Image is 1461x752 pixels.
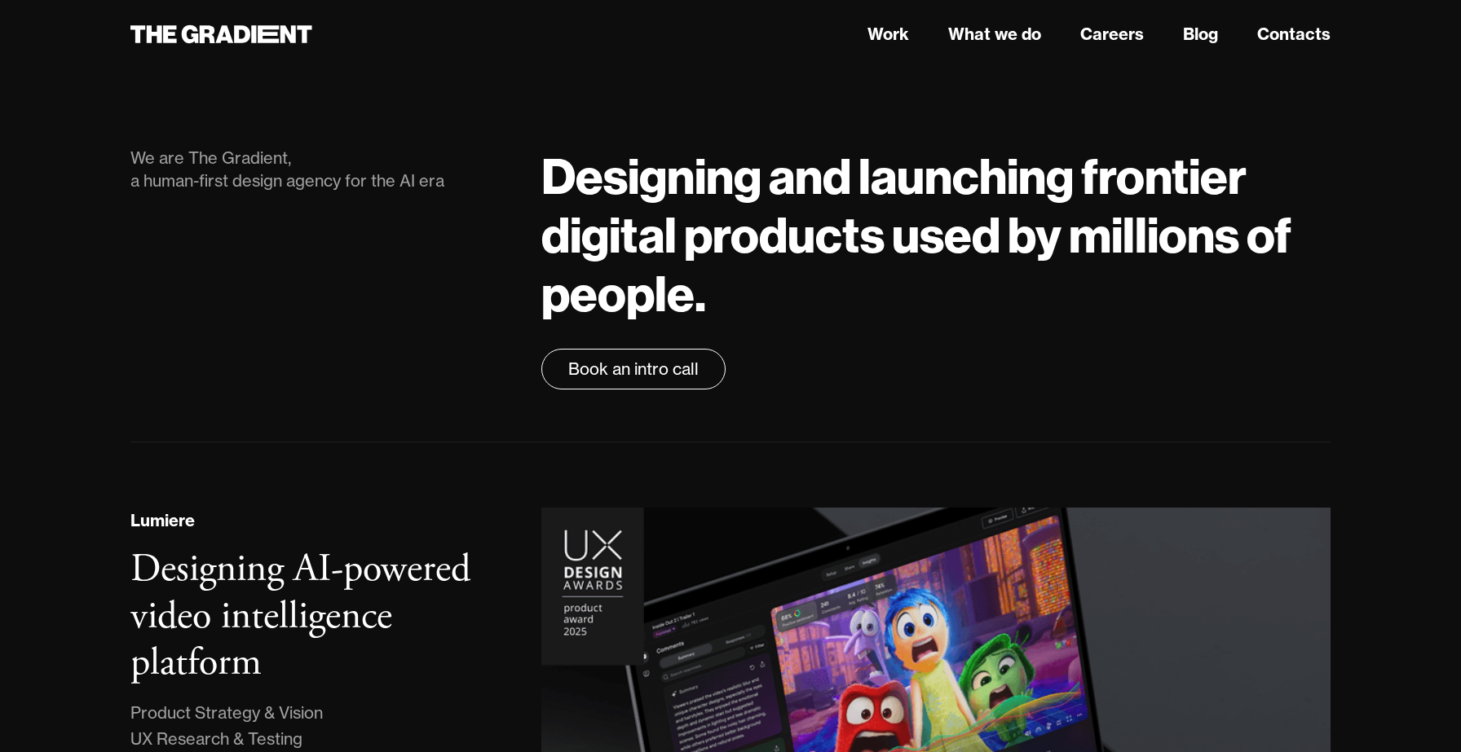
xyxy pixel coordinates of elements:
div: Lumiere [130,508,195,533]
h3: Designing AI-powered video intelligence platform [130,544,470,688]
a: Work [867,22,909,46]
div: We are The Gradient, a human-first design agency for the AI era [130,147,509,192]
a: What we do [948,22,1041,46]
a: Contacts [1257,22,1331,46]
a: Careers [1080,22,1144,46]
a: Book an intro call [541,349,726,389]
a: Blog [1183,22,1218,46]
h1: Designing and launching frontier digital products used by millions of people. [541,147,1331,323]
